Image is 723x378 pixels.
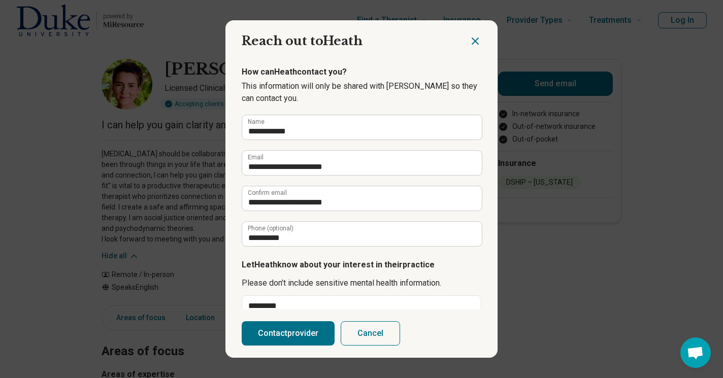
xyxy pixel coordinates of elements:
[341,321,400,346] button: Cancel
[242,80,481,105] p: This information will only be shared with [PERSON_NAME] so they can contact you.
[242,33,363,48] span: Reach out to Heath
[242,259,481,271] p: Let Heath know about your interest in their practice
[469,35,481,47] button: Close dialog
[242,66,481,78] p: How can Heath contact you?
[248,190,287,196] label: Confirm email
[242,321,335,346] button: Contactprovider
[248,225,293,231] label: Phone (optional)
[248,154,264,160] label: Email
[242,277,481,289] p: Please don’t include sensitive mental health information.
[248,119,265,125] label: Name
